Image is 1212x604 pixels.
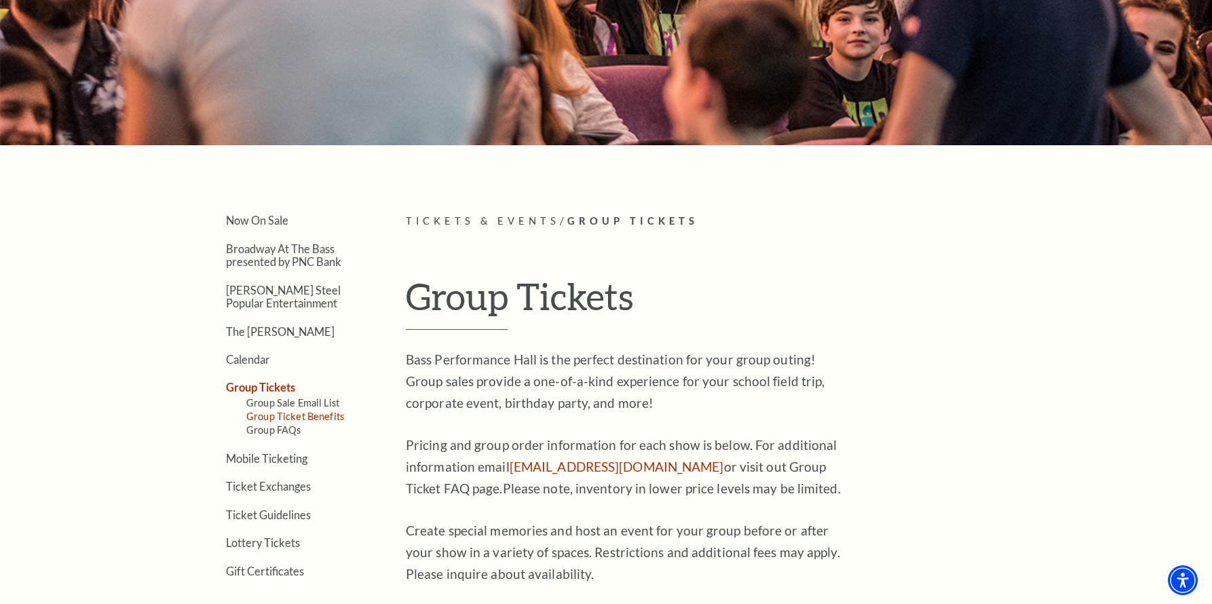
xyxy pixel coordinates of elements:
[226,325,335,338] a: The [PERSON_NAME]
[406,434,847,499] p: Please note, inventory in lower price levels may be limited.
[226,214,288,227] a: Now On Sale
[406,349,847,414] p: Bass Performance Hall is the perfect destination for your group outing! Group sales provide a one...
[406,215,560,227] span: Tickets & Events
[406,437,837,496] span: Pricing and group order information for each show is below. For additional information email or v...
[406,523,840,582] span: Create special memories and host an event for your group before or after your show in a variety o...
[226,480,311,493] a: Ticket Exchanges
[406,213,1027,230] p: /
[246,424,301,436] a: Group FAQs
[246,397,339,409] a: Group Sale Email List
[226,381,295,394] a: Group Tickets
[226,353,270,366] a: Calendar
[226,508,311,521] a: Ticket Guidelines
[1168,565,1198,595] div: Accessibility Menu
[226,565,304,578] a: Gift Certificates
[226,242,341,268] a: Broadway At The Bass presented by PNC Bank
[567,215,698,227] span: Group Tickets
[226,284,341,309] a: [PERSON_NAME] Steel Popular Entertainment
[226,452,307,465] a: Mobile Ticketing
[226,536,300,549] a: Lottery Tickets
[510,459,724,474] a: [EMAIL_ADDRESS][DOMAIN_NAME]
[246,411,344,422] a: Group Ticket Benefits
[406,274,1027,330] h1: Group Tickets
